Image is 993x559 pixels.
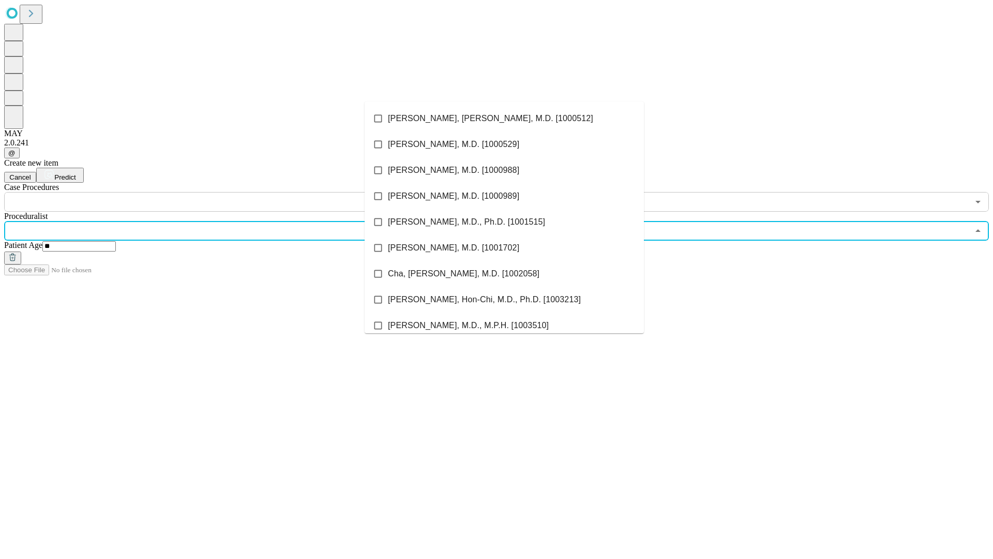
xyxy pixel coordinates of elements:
[4,158,58,167] span: Create new item
[4,148,20,158] button: @
[4,138,989,148] div: 2.0.241
[4,212,48,220] span: Proceduralist
[971,195,985,209] button: Open
[9,173,31,181] span: Cancel
[36,168,84,183] button: Predict
[4,172,36,183] button: Cancel
[971,224,985,238] button: Close
[388,216,545,228] span: [PERSON_NAME], M.D., Ph.D. [1001515]
[388,293,581,306] span: [PERSON_NAME], Hon-Chi, M.D., Ph.D. [1003213]
[4,241,42,249] span: Patient Age
[4,183,59,192] span: Scheduled Procedure
[388,190,519,202] span: [PERSON_NAME], M.D. [1000989]
[388,242,519,254] span: [PERSON_NAME], M.D. [1001702]
[388,164,519,176] span: [PERSON_NAME], M.D. [1000988]
[388,319,549,332] span: [PERSON_NAME], M.D., M.P.H. [1003510]
[8,149,16,157] span: @
[388,268,539,280] span: Cha, [PERSON_NAME], M.D. [1002058]
[388,112,593,125] span: [PERSON_NAME], [PERSON_NAME], M.D. [1000512]
[54,173,76,181] span: Predict
[4,129,989,138] div: MAY
[388,138,519,151] span: [PERSON_NAME], M.D. [1000529]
